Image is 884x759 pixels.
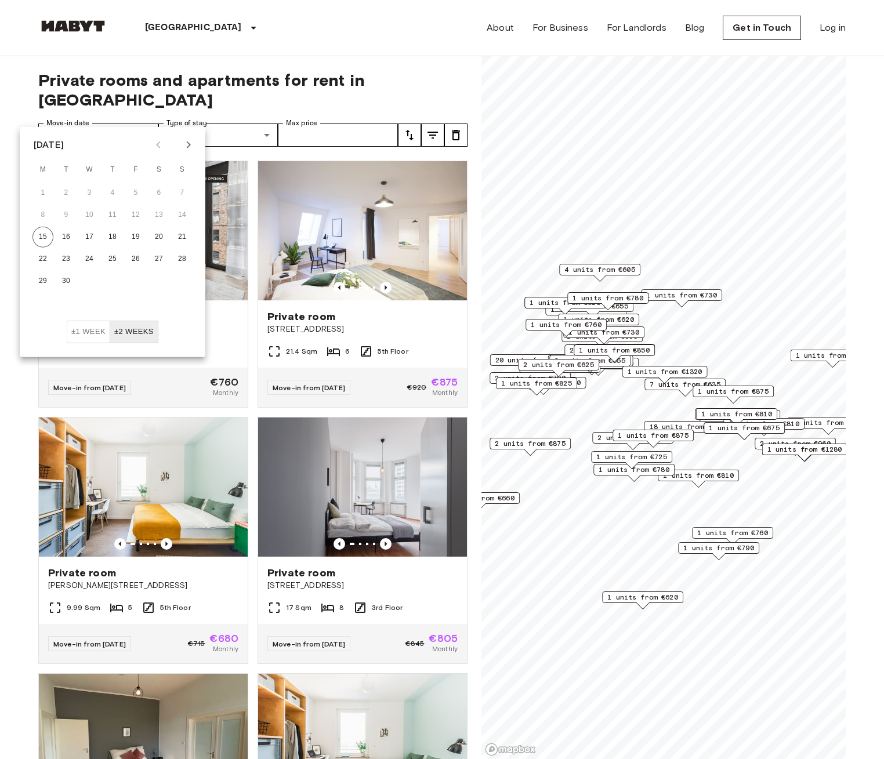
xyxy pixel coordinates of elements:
[597,433,668,443] span: 2 units from €865
[607,592,678,602] span: 1 units from €620
[125,249,146,270] button: 26
[698,386,769,397] span: 1 units from €875
[38,20,108,32] img: Habyt
[692,527,773,545] div: Map marker
[518,359,599,377] div: Map marker
[172,249,193,270] button: 28
[564,264,635,275] span: 4 units from €605
[530,297,600,308] span: 1 units from €620
[79,227,100,248] button: 17
[496,377,577,395] div: Map marker
[767,444,842,455] span: 1 units from €1280
[286,118,317,128] label: Max price
[646,290,717,300] span: 1 units from €730
[709,423,780,433] span: 1 units from €675
[591,451,672,469] div: Map marker
[79,249,100,270] button: 24
[796,350,871,361] span: 1 units from €1100
[32,271,53,292] button: 29
[570,345,640,355] span: 2 units from €655
[693,386,774,404] div: Map marker
[166,118,207,128] label: Type of stay
[579,345,650,355] span: 1 units from €850
[602,591,683,609] div: Map marker
[548,355,633,373] div: Map marker
[704,422,785,440] div: Map marker
[125,158,146,181] span: Friday
[501,378,572,388] span: 1 units from €825
[564,344,646,362] div: Map marker
[148,249,169,270] button: 27
[102,227,123,248] button: 18
[549,355,631,373] div: Map marker
[56,249,77,270] button: 23
[555,355,625,366] span: 3 units from €655
[34,138,64,152] div: [DATE]
[729,419,799,429] span: 1 units from €810
[592,432,673,450] div: Map marker
[125,227,146,248] button: 19
[148,227,169,248] button: 20
[532,21,588,35] a: For Business
[102,249,123,270] button: 25
[102,158,123,181] span: Thursday
[495,438,566,449] span: 2 units from €875
[701,409,772,419] span: 1 units from €810
[531,319,602,330] span: 1 units from €760
[695,408,776,426] div: Map marker
[485,743,536,756] a: Mapbox logo
[56,158,77,181] span: Tuesday
[650,379,720,390] span: 7 units from €635
[568,327,639,337] span: 1 units from €730
[56,271,77,292] button: 30
[490,438,571,456] div: Map marker
[67,321,158,343] div: Move In Flexibility
[696,408,777,426] div: Map marker
[523,359,594,370] span: 2 units from €625
[179,135,198,155] button: Next month
[490,354,575,372] div: Map marker
[573,293,643,303] span: 1 units from €780
[607,21,666,35] a: For Landlords
[145,21,242,35] p: [GEOGRAPHIC_DATA]
[563,358,633,369] span: 2 units from €760
[755,438,836,456] div: Map marker
[110,321,158,343] button: ±2 weeks
[495,355,570,365] span: 20 units from €655
[793,417,864,428] span: 5 units from €645
[622,366,708,384] div: Map marker
[644,421,730,439] div: Map marker
[650,422,724,432] span: 18 units from €650
[524,297,606,315] div: Map marker
[172,227,193,248] button: 21
[618,430,689,441] span: 1 units from €875
[172,158,193,181] span: Sunday
[613,430,694,448] div: Map marker
[697,528,768,538] span: 1 units from €760
[56,227,77,248] button: 16
[148,158,169,181] span: Saturday
[559,264,640,282] div: Map marker
[506,377,581,388] span: 1 units from €1150
[561,331,643,348] div: Map marker
[487,21,514,35] a: About
[658,470,739,488] div: Map marker
[567,292,648,310] div: Map marker
[663,470,734,481] span: 1 units from €810
[501,377,586,395] div: Map marker
[599,464,669,475] span: 1 units from €780
[628,366,702,377] span: 1 units from €1320
[762,444,847,462] div: Map marker
[596,452,667,462] span: 1 units from €725
[558,314,639,332] div: Map marker
[444,493,515,503] span: 1 units from €660
[683,543,754,553] span: 1 units from €790
[32,227,53,248] button: 15
[490,372,571,390] div: Map marker
[526,319,607,337] div: Map marker
[32,249,53,270] button: 22
[67,321,110,343] button: ±1 week
[32,158,53,181] span: Monday
[788,417,869,435] div: Map marker
[495,373,566,383] span: 2 units from €790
